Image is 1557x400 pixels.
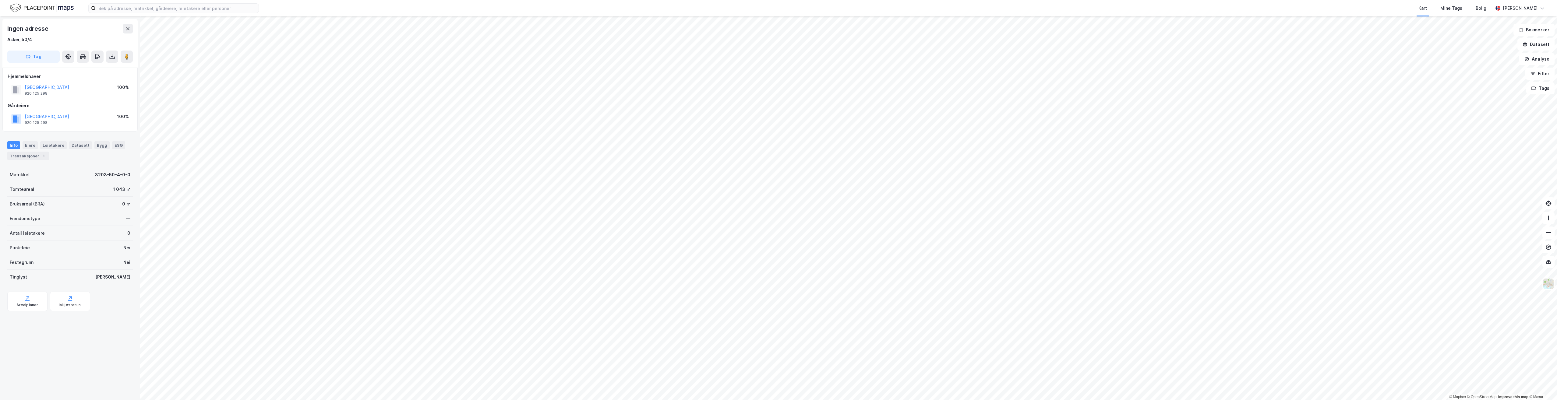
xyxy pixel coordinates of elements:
[10,215,40,222] div: Eiendomstype
[10,273,27,281] div: Tinglyst
[112,141,125,149] div: ESG
[123,244,130,251] div: Nei
[122,200,130,208] div: 0 ㎡
[7,152,49,160] div: Transaksjoner
[94,141,110,149] div: Bygg
[1527,371,1557,400] iframe: Chat Widget
[1440,5,1462,12] div: Mine Tags
[1517,38,1555,51] button: Datasett
[7,51,60,63] button: Tag
[1498,395,1528,399] a: Improve this map
[123,259,130,266] div: Nei
[1418,5,1427,12] div: Kart
[1525,68,1555,80] button: Filter
[10,186,34,193] div: Tomteareal
[117,84,129,91] div: 100%
[1527,371,1557,400] div: Kontrollprogram for chat
[96,4,259,13] input: Søk på adresse, matrikkel, gårdeiere, leietakere eller personer
[41,153,47,159] div: 1
[16,303,38,307] div: Arealplaner
[69,141,92,149] div: Datasett
[25,91,48,96] div: 920 125 298
[10,259,34,266] div: Festegrunn
[1503,5,1538,12] div: [PERSON_NAME]
[23,141,38,149] div: Eiere
[10,230,45,237] div: Antall leietakere
[10,244,30,251] div: Punktleie
[25,120,48,125] div: 920 125 298
[59,303,81,307] div: Miljøstatus
[7,36,32,43] div: Asker, 50/4
[7,24,49,33] div: Ingen adresse
[1513,24,1555,36] button: Bokmerker
[1543,278,1554,289] img: Z
[113,186,130,193] div: 1 043 ㎡
[1476,5,1486,12] div: Bolig
[117,113,129,120] div: 100%
[126,215,130,222] div: —
[1526,82,1555,94] button: Tags
[10,3,74,13] img: logo.f888ab2527a4732fd821a326f86c7f29.svg
[95,273,130,281] div: [PERSON_NAME]
[95,171,130,178] div: 3203-50-4-0-0
[40,141,67,149] div: Leietakere
[127,230,130,237] div: 0
[1467,395,1497,399] a: OpenStreetMap
[8,102,132,109] div: Gårdeiere
[1449,395,1466,399] a: Mapbox
[1519,53,1555,65] button: Analyse
[10,200,45,208] div: Bruksareal (BRA)
[8,73,132,80] div: Hjemmelshaver
[7,141,20,149] div: Info
[10,171,30,178] div: Matrikkel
